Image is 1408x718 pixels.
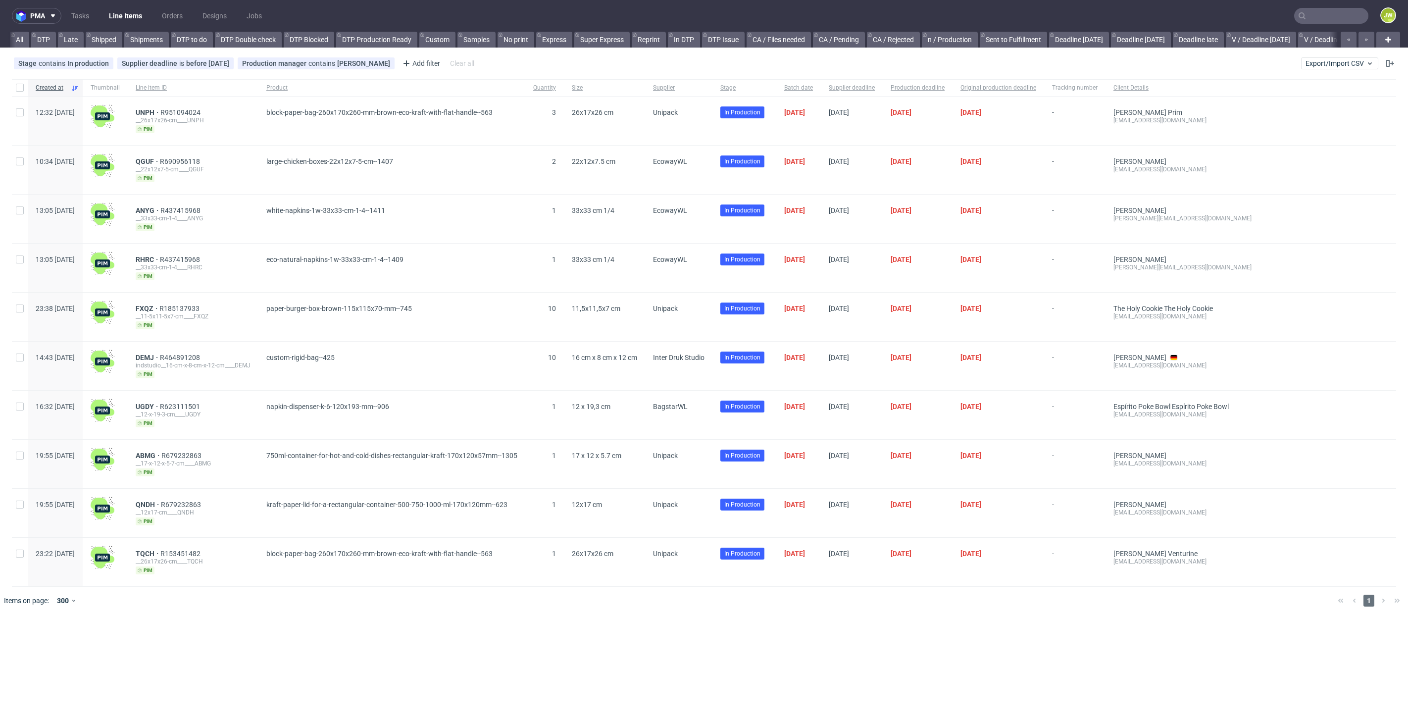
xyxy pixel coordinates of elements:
[58,32,84,48] a: Late
[136,403,160,410] a: UGDY
[136,558,251,565] div: __26x17x26-cm____TQCH
[1113,550,1198,558] a: [PERSON_NAME] Venturine
[960,84,1036,92] span: Original production deadline
[784,256,805,263] span: [DATE]
[960,206,981,214] span: [DATE]
[53,594,71,608] div: 300
[867,32,920,48] a: CA / Rejected
[266,305,412,312] span: paper-burger-box-brown-115x115x70-mm--745
[1113,305,1213,312] a: The Holy Cookie The Holy Cookie
[36,550,75,558] span: 23:22 [DATE]
[784,108,805,116] span: [DATE]
[724,353,760,362] span: In Production
[724,402,760,411] span: In Production
[1381,8,1395,22] figcaption: JW
[980,32,1047,48] a: Sent to Fulfillment
[160,550,202,558] span: R153451482
[39,59,67,67] span: contains
[552,501,556,509] span: 1
[1113,403,1229,410] a: Espírito Poke Bowl Espírito Poke Bowl
[266,256,403,263] span: eco-natural-napkins-1w-33x33-cm-1-4--1409
[653,108,678,116] span: Unipack
[653,305,678,312] span: Unipack
[1052,550,1098,574] span: -
[784,403,805,410] span: [DATE]
[399,55,442,71] div: Add filter
[36,501,75,509] span: 19:55 [DATE]
[18,59,39,67] span: Stage
[124,32,169,48] a: Shipments
[572,206,614,214] span: 33x33 cm 1/4
[4,596,49,606] span: Items on page:
[891,84,945,92] span: Production deadline
[136,223,154,231] span: pim
[12,8,61,24] button: pma
[960,452,981,460] span: [DATE]
[552,403,556,410] span: 1
[1113,263,1252,271] div: [PERSON_NAME][EMAIL_ADDRESS][DOMAIN_NAME]
[1113,116,1252,124] div: [EMAIL_ADDRESS][DOMAIN_NAME]
[724,108,760,117] span: In Production
[136,452,161,460] a: ABMG
[1052,157,1098,182] span: -
[136,509,251,516] div: __12x17-cm____QNDH
[1113,361,1252,369] div: [EMAIL_ADDRESS][DOMAIN_NAME]
[136,174,154,182] span: pim
[16,10,30,22] img: logo
[829,108,849,116] span: [DATE]
[653,354,704,361] span: Inter Druk Studio
[572,305,620,312] span: 11,5x11,5x7 cm
[136,206,160,214] a: ANYG
[891,452,911,460] span: [DATE]
[653,501,678,509] span: Unipack
[724,549,760,558] span: In Production
[136,214,251,222] div: __33x33-cm-1-4____ANYG
[136,354,160,361] span: DEMJ
[784,501,805,509] span: [DATE]
[136,501,161,509] a: QNDH
[1111,32,1171,48] a: Deadline [DATE]
[572,550,613,558] span: 26x17x26 cm
[653,157,687,165] span: EcowayWL
[136,517,154,525] span: pim
[724,500,760,509] span: In Production
[171,32,213,48] a: DTP to do
[161,452,203,460] a: R679232863
[1113,460,1252,467] div: [EMAIL_ADDRESS][DOMAIN_NAME]
[160,108,202,116] a: R951094024
[284,32,334,48] a: DTP Blocked
[266,108,493,116] span: block-paper-bag-260x170x260-mm-brown-eco-kraft-with-flat-handle--563
[160,157,202,165] span: R690956118
[91,104,114,128] img: wHgJFi1I6lmhQAAAABJRU5ErkJggg==
[266,206,385,214] span: white-napkins-1w-33x33-cm-1-4--1411
[136,165,251,173] div: __22x12x7-5-cm____QGUF
[784,354,805,361] span: [DATE]
[1113,354,1166,361] a: [PERSON_NAME]
[136,305,159,312] a: FXQZ
[829,550,849,558] span: [DATE]
[136,550,160,558] a: TQCH
[891,305,911,312] span: [DATE]
[1113,501,1166,509] a: [PERSON_NAME]
[784,84,813,92] span: Batch date
[653,550,678,558] span: Unipack
[891,501,911,509] span: [DATE]
[829,501,849,509] span: [DATE]
[891,256,911,263] span: [DATE]
[266,354,335,361] span: custom-rigid-bag--425
[1052,305,1098,329] span: -
[653,452,678,460] span: Unipack
[891,550,911,558] span: [DATE]
[91,252,114,275] img: wHgJFi1I6lmhQAAAABJRU5ErkJggg==
[215,32,282,48] a: DTP Double check
[86,32,122,48] a: Shipped
[724,451,760,460] span: In Production
[91,301,114,324] img: wHgJFi1I6lmhQAAAABJRU5ErkJggg==
[668,32,700,48] a: In DTP
[159,305,201,312] span: R185137933
[572,354,637,361] span: 16 cm x 8 cm x 12 cm
[67,59,109,67] div: In production
[1113,108,1182,116] a: [PERSON_NAME] Prim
